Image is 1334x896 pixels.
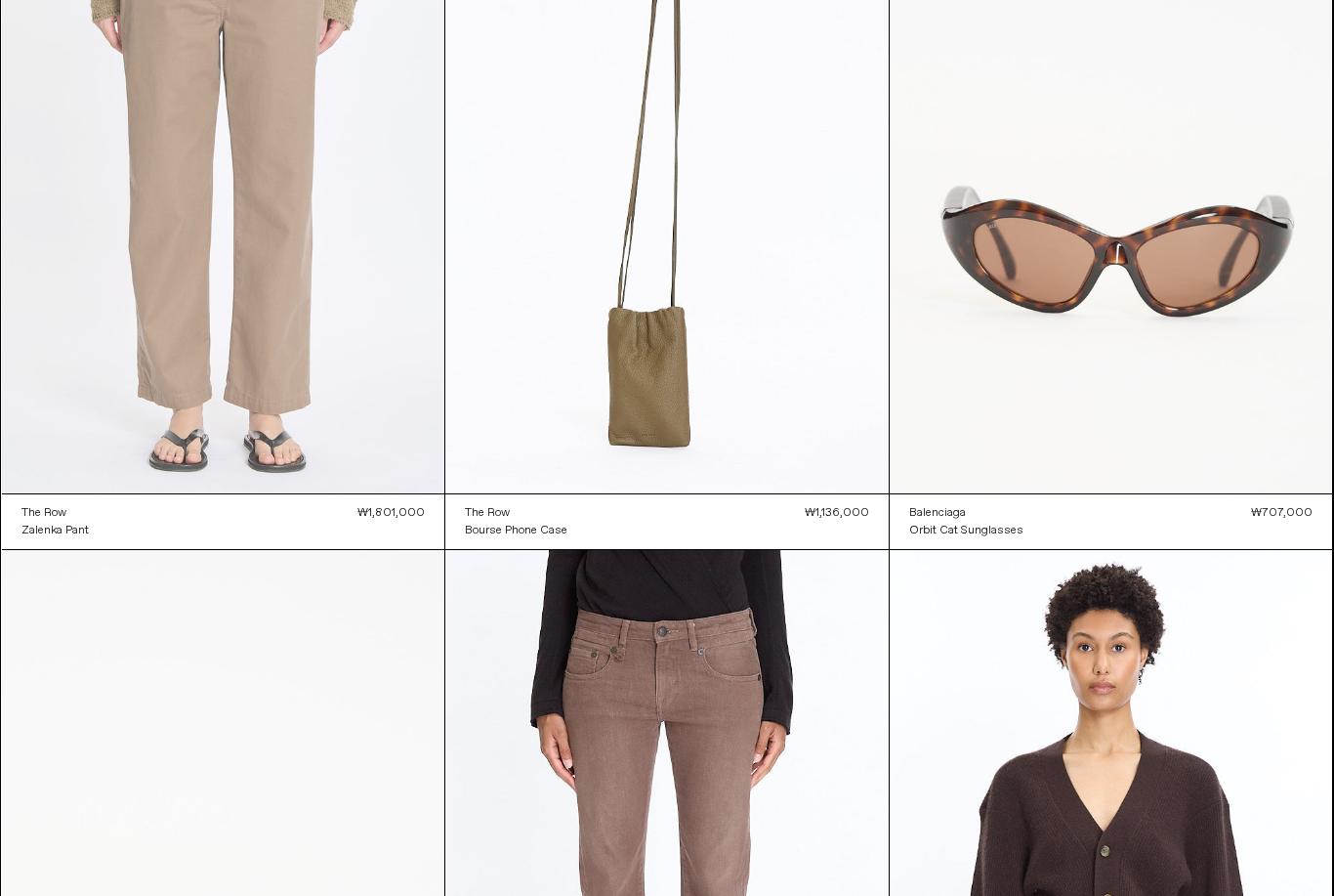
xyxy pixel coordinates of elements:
div: Balenciaga [909,505,966,522]
a: The Row [21,504,89,522]
a: Bourse Phone Case [465,522,567,539]
a: Orbit Cat Sunglasses [909,522,1023,539]
a: The Row [465,504,567,522]
div: Orbit Cat Sunglasses [909,523,1023,539]
div: ₩1,801,000 [357,504,425,522]
div: ₩707,000 [1251,504,1313,522]
div: The Row [465,505,510,522]
div: ₩1,136,000 [805,504,869,522]
a: Balenciaga [909,504,1023,522]
div: Zalenka Pant [21,523,89,539]
a: Zalenka Pant [21,522,89,539]
div: Bourse Phone Case [465,523,567,539]
div: The Row [21,505,66,522]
